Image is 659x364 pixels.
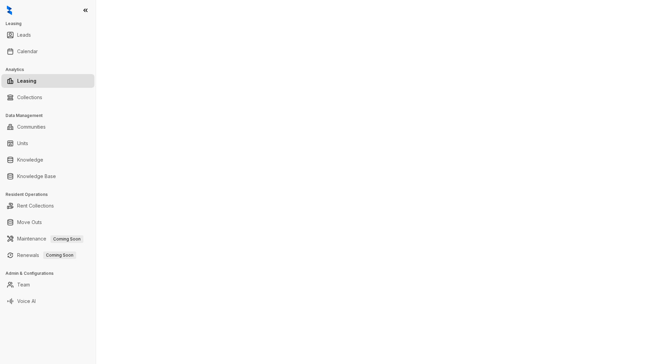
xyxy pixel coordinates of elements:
[17,153,43,167] a: Knowledge
[17,28,31,42] a: Leads
[1,91,94,104] li: Collections
[7,5,12,15] img: logo
[5,21,96,27] h3: Leasing
[1,278,94,292] li: Team
[1,120,94,134] li: Communities
[43,251,76,259] span: Coming Soon
[5,191,96,198] h3: Resident Operations
[1,74,94,88] li: Leasing
[17,215,42,229] a: Move Outs
[17,248,76,262] a: RenewalsComing Soon
[5,67,96,73] h3: Analytics
[17,45,38,58] a: Calendar
[1,199,94,213] li: Rent Collections
[17,278,30,292] a: Team
[1,232,94,246] li: Maintenance
[5,270,96,277] h3: Admin & Configurations
[50,235,83,243] span: Coming Soon
[17,137,28,150] a: Units
[1,45,94,58] li: Calendar
[1,215,94,229] li: Move Outs
[1,28,94,42] li: Leads
[17,91,42,104] a: Collections
[17,294,36,308] a: Voice AI
[1,248,94,262] li: Renewals
[17,120,46,134] a: Communities
[1,294,94,308] li: Voice AI
[1,153,94,167] li: Knowledge
[1,169,94,183] li: Knowledge Base
[17,169,56,183] a: Knowledge Base
[17,74,36,88] a: Leasing
[17,199,54,213] a: Rent Collections
[5,113,96,119] h3: Data Management
[1,137,94,150] li: Units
